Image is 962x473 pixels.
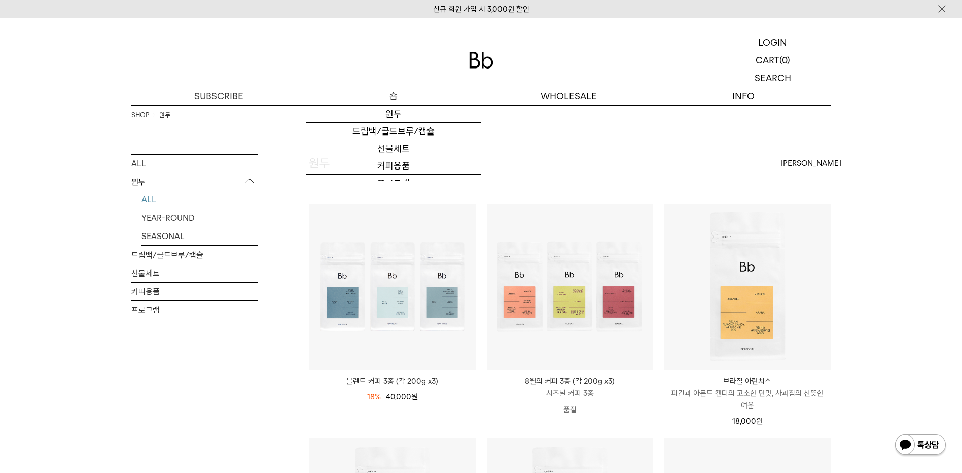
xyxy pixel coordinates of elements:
[664,387,831,412] p: 피칸과 아몬드 캔디의 고소한 단맛, 사과칩의 산뜻한 여운
[664,375,831,412] a: 브라질 아란치스 피칸과 아몬드 캔디의 고소한 단맛, 사과칩의 산뜻한 여운
[894,433,947,458] img: 카카오톡 채널 1:1 채팅 버튼
[433,5,529,14] a: 신규 회원 가입 시 3,000원 할인
[487,375,653,399] a: 8월의 커피 3종 (각 200g x3) 시즈널 커피 3종
[487,399,653,420] p: 품절
[309,375,476,387] a: 블렌드 커피 3종 (각 200g x3)
[131,264,258,282] a: 선물세트
[131,283,258,300] a: 커피용품
[756,51,779,69] p: CART
[487,375,653,387] p: 8월의 커피 3종 (각 200g x3)
[306,87,481,105] a: 숍
[131,155,258,173] a: ALL
[779,51,790,69] p: (0)
[159,110,170,120] a: 원두
[131,301,258,319] a: 프로그램
[141,227,258,245] a: SEASONAL
[131,246,258,264] a: 드립백/콜드브루/캡슐
[306,106,481,123] a: 원두
[780,157,841,170] span: [PERSON_NAME]
[306,123,481,140] a: 드립백/콜드브루/캡슐
[131,87,306,105] a: SUBSCRIBE
[664,204,831,370] img: 브라질 아란치스
[755,69,791,87] p: SEARCH
[411,392,418,401] span: 원
[487,204,653,370] img: 8월의 커피 3종 (각 200g x3)
[715,33,831,51] a: LOGIN
[306,157,481,175] a: 커피용품
[386,392,418,401] span: 40,000
[487,387,653,399] p: 시즈널 커피 3종
[306,140,481,157] a: 선물세트
[756,417,763,426] span: 원
[715,51,831,69] a: CART (0)
[131,173,258,191] p: 원두
[141,209,258,227] a: YEAR-ROUND
[141,191,258,209] a: ALL
[306,175,481,192] a: 프로그램
[758,33,787,51] p: LOGIN
[469,52,493,69] img: 로고
[656,87,831,105] p: INFO
[481,87,656,105] p: WHOLESALE
[664,375,831,387] p: 브라질 아란치스
[131,110,149,120] a: SHOP
[309,204,476,370] img: 블렌드 커피 3종 (각 200g x3)
[367,391,381,403] div: 18%
[732,417,763,426] span: 18,000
